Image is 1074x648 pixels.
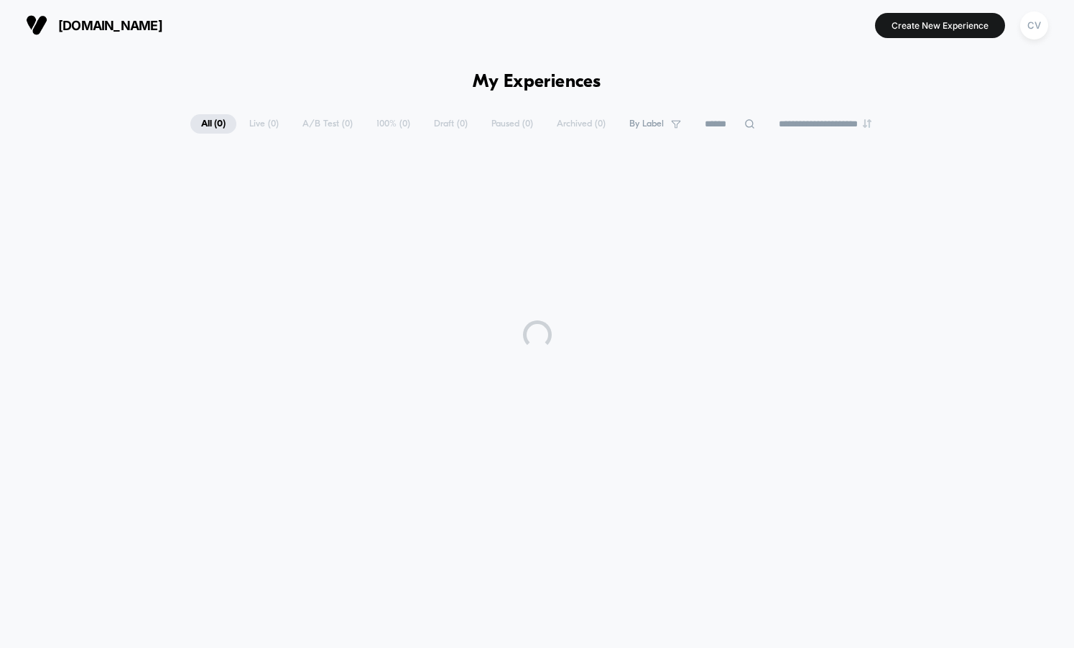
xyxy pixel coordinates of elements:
button: CV [1016,11,1052,40]
button: [DOMAIN_NAME] [22,14,167,37]
span: [DOMAIN_NAME] [58,18,162,33]
button: Create New Experience [875,13,1005,38]
span: By Label [629,119,664,129]
img: Visually logo [26,14,47,36]
span: All ( 0 ) [190,114,236,134]
h1: My Experiences [473,72,601,93]
img: end [863,119,871,128]
div: CV [1020,11,1048,40]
